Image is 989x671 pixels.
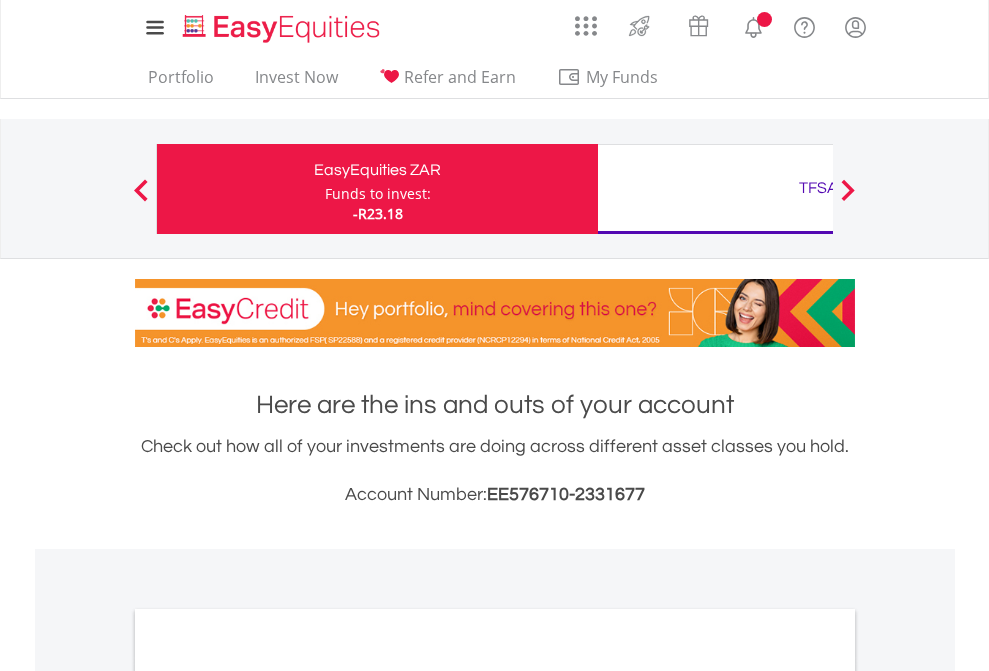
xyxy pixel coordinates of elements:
span: EE576710-2331677 [487,485,645,504]
a: FAQ's and Support [779,5,830,45]
a: Home page [175,5,388,45]
div: Funds to invest: [325,184,431,204]
a: Refer and Earn [371,67,524,98]
span: My Funds [557,64,688,90]
img: grid-menu-icon.svg [575,15,597,37]
div: Check out how all of your investments are doing across different asset classes you hold. [135,433,855,509]
img: vouchers-v2.svg [682,10,715,42]
a: My Profile [830,5,881,49]
a: Portfolio [140,67,222,98]
span: Refer and Earn [404,66,516,88]
h3: Account Number: [135,481,855,509]
span: -R23.18 [353,204,403,223]
img: EasyCredit Promotion Banner [135,279,855,347]
img: thrive-v2.svg [623,10,656,42]
img: EasyEquities_Logo.png [179,12,388,45]
a: AppsGrid [562,5,610,37]
button: Previous [121,189,161,209]
a: Invest Now [247,67,346,98]
a: Vouchers [669,5,728,42]
div: EasyEquities ZAR [169,156,586,184]
button: Next [828,189,868,209]
a: Notifications [728,5,779,45]
h1: Here are the ins and outs of your account [135,387,855,423]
